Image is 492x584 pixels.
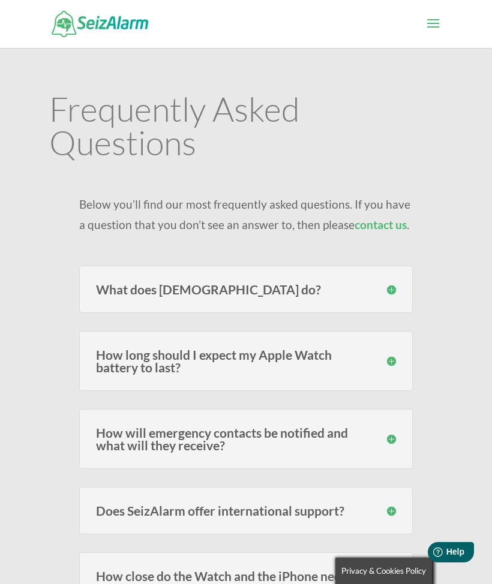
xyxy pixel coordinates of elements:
h3: What does [DEMOGRAPHIC_DATA] do? [96,283,396,296]
iframe: Help widget launcher [385,537,479,571]
a: contact us [355,218,407,231]
h3: How long should I expect my Apple Watch battery to last? [96,348,396,374]
h3: How will emergency contacts be notified and what will they receive? [96,426,396,451]
h1: Frequently Asked Questions [49,92,443,165]
span: Privacy & Cookies Policy [341,566,426,576]
img: SeizAlarm [52,11,148,37]
p: Below you’ll find our most frequently asked questions. If you have a question that you don’t see ... [79,194,413,235]
h3: Does SeizAlarm offer international support? [96,504,396,517]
